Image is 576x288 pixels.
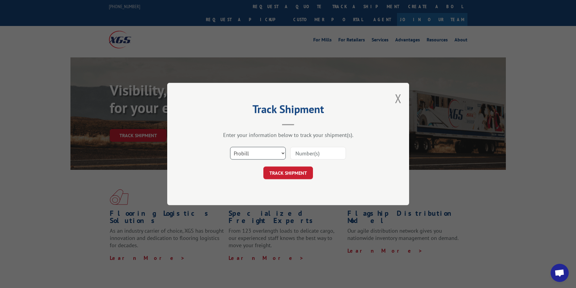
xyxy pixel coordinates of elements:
[197,131,379,138] div: Enter your information below to track your shipment(s).
[290,147,346,160] input: Number(s)
[263,167,313,179] button: TRACK SHIPMENT
[395,90,402,106] button: Close modal
[197,105,379,116] h2: Track Shipment
[551,264,569,282] div: Open chat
